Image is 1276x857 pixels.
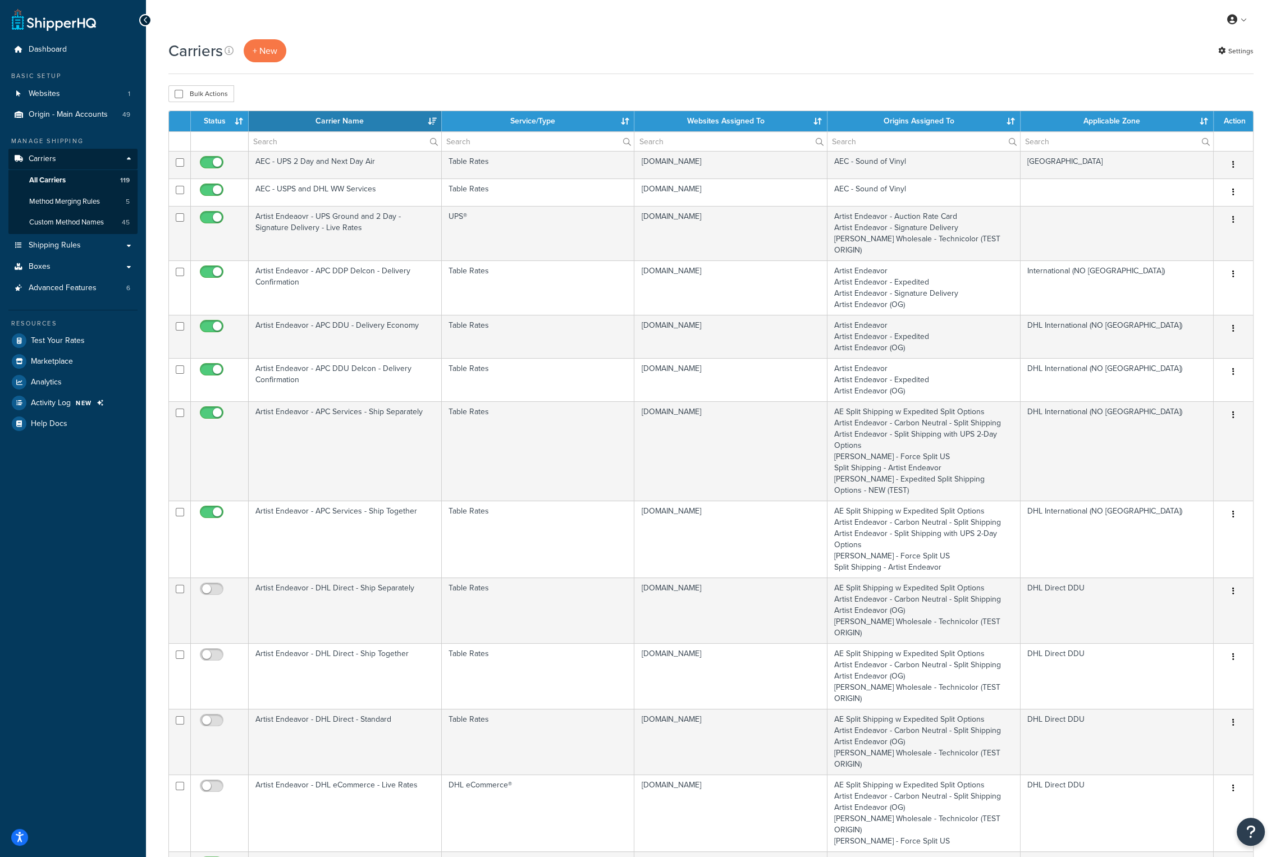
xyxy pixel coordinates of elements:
[1021,501,1214,578] td: DHL International (NO [GEOGRAPHIC_DATA])
[31,357,73,366] span: Marketplace
[29,110,108,120] span: Origin - Main Accounts
[31,378,62,387] span: Analytics
[1237,818,1265,846] button: Open Resource Center
[191,111,249,131] th: Status: activate to sort column ascending
[244,39,286,62] button: + New
[249,206,442,260] td: Artist Endeaovr - UPS Ground and 2 Day - Signature Delivery - Live Rates
[8,351,138,372] a: Marketplace
[634,151,827,178] td: [DOMAIN_NAME]
[249,178,442,206] td: AEC - USPS and DHL WW Services
[442,111,635,131] th: Service/Type: activate to sort column ascending
[634,358,827,401] td: [DOMAIN_NAME]
[634,578,827,643] td: [DOMAIN_NAME]
[8,136,138,146] div: Manage Shipping
[827,358,1021,401] td: Artist Endeavor Artist Endeavor - Expedited Artist Endeavor (OG)
[8,191,138,212] li: Method Merging Rules
[126,197,130,207] span: 5
[1021,260,1214,315] td: International (NO [GEOGRAPHIC_DATA])
[827,401,1021,501] td: AE Split Shipping w Expedited Split Options Artist Endeavor - Carbon Neutral - Split Shipping Art...
[442,260,635,315] td: Table Rates
[29,283,97,293] span: Advanced Features
[29,197,100,207] span: Method Merging Rules
[249,315,442,358] td: Artist Endeavor - APC DDU - Delivery Economy
[126,283,130,293] span: 6
[249,358,442,401] td: Artist Endeavor - APC DDU Delcon - Delivery Confirmation
[1214,111,1253,131] th: Action
[442,501,635,578] td: Table Rates
[29,89,60,99] span: Websites
[1021,111,1214,131] th: Applicable Zone: activate to sort column ascending
[249,578,442,643] td: Artist Endeavor - DHL Direct - Ship Separately
[442,178,635,206] td: Table Rates
[8,393,138,413] a: Activity Log NEW
[827,709,1021,774] td: AE Split Shipping w Expedited Split Options Artist Endeavor - Carbon Neutral - Split Shipping Art...
[634,401,827,501] td: [DOMAIN_NAME]
[827,643,1021,709] td: AE Split Shipping w Expedited Split Options Artist Endeavor - Carbon Neutral - Split Shipping Art...
[122,218,130,227] span: 45
[442,358,635,401] td: Table Rates
[249,643,442,709] td: Artist Endeavor - DHL Direct - Ship Together
[122,110,130,120] span: 49
[634,111,827,131] th: Websites Assigned To: activate to sort column ascending
[76,398,92,407] span: NEW
[8,149,138,234] li: Carriers
[634,709,827,774] td: [DOMAIN_NAME]
[1021,578,1214,643] td: DHL Direct DDU
[827,774,1021,851] td: AE Split Shipping w Expedited Split Options Artist Endeavor - Carbon Neutral - Split Shipping Art...
[442,709,635,774] td: Table Rates
[634,260,827,315] td: [DOMAIN_NAME]
[8,212,138,233] li: Custom Method Names
[120,176,130,185] span: 119
[442,151,635,178] td: Table Rates
[442,643,635,709] td: Table Rates
[8,235,138,256] a: Shipping Rules
[634,206,827,260] td: [DOMAIN_NAME]
[1021,401,1214,501] td: DHL International (NO [GEOGRAPHIC_DATA])
[634,132,827,151] input: Search
[1218,43,1254,59] a: Settings
[29,176,66,185] span: All Carriers
[249,709,442,774] td: Artist Endeavor - DHL Direct - Standard
[442,774,635,851] td: DHL eCommerce®
[827,315,1021,358] td: Artist Endeavor Artist Endeavor - Expedited Artist Endeavor (OG)
[168,85,234,102] button: Bulk Actions
[1021,709,1214,774] td: DHL Direct DDU
[249,260,442,315] td: Artist Endeavor - APC DDP Delcon - Delivery Confirmation
[168,40,223,62] h1: Carriers
[8,104,138,125] a: Origin - Main Accounts 49
[12,8,96,31] a: ShipperHQ Home
[8,170,138,191] li: All Carriers
[249,132,441,151] input: Search
[442,315,635,358] td: Table Rates
[8,414,138,434] a: Help Docs
[8,319,138,328] div: Resources
[31,336,85,346] span: Test Your Rates
[8,71,138,81] div: Basic Setup
[827,178,1021,206] td: AEC - Sound of Vinyl
[249,401,442,501] td: Artist Endeavor - APC Services - Ship Separately
[8,278,138,299] li: Advanced Features
[8,170,138,191] a: All Carriers 119
[442,132,634,151] input: Search
[827,578,1021,643] td: AE Split Shipping w Expedited Split Options Artist Endeavor - Carbon Neutral - Split Shipping Art...
[29,241,81,250] span: Shipping Rules
[827,132,1020,151] input: Search
[31,398,71,408] span: Activity Log
[8,278,138,299] a: Advanced Features 6
[8,191,138,212] a: Method Merging Rules 5
[827,501,1021,578] td: AE Split Shipping w Expedited Split Options Artist Endeavor - Carbon Neutral - Split Shipping Art...
[8,331,138,351] a: Test Your Rates
[827,151,1021,178] td: AEC - Sound of Vinyl
[31,419,67,429] span: Help Docs
[827,260,1021,315] td: Artist Endeavor Artist Endeavor - Expedited Artist Endeavor - Signature Delivery Artist Endeavor ...
[8,39,138,60] li: Dashboard
[634,178,827,206] td: [DOMAIN_NAME]
[827,111,1021,131] th: Origins Assigned To: activate to sort column ascending
[634,643,827,709] td: [DOMAIN_NAME]
[8,256,138,277] a: Boxes
[8,372,138,392] a: Analytics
